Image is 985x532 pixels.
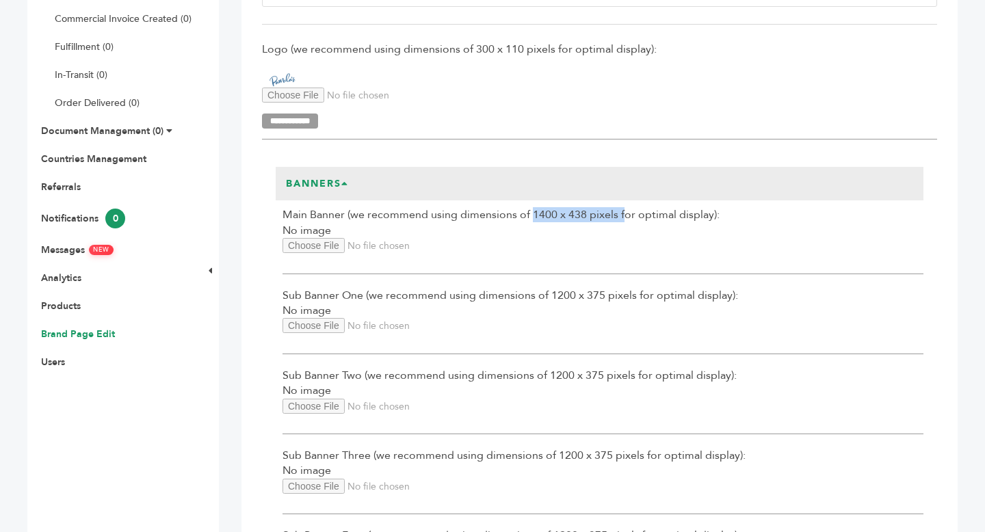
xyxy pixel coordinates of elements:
a: Brand Page Edit [41,328,115,341]
a: Analytics [41,271,81,284]
span: Main Banner (we recommend using dimensions of 1400 x 438 pixels for optimal display): [283,207,923,222]
a: Commercial Invoice Created (0) [55,12,192,25]
a: MessagesNEW [41,243,114,256]
span: Sub Banner Two (we recommend using dimensions of 1200 x 375 pixels for optimal display): [283,368,923,383]
a: Notifications0 [41,212,125,225]
a: Order Delivered (0) [55,96,140,109]
a: Document Management (0) [41,124,163,137]
a: Fulfillment (0) [55,40,114,53]
div: No image [283,448,923,514]
a: Users [41,356,65,369]
span: Sub Banner One (we recommend using dimensions of 1200 x 375 pixels for optimal display): [283,288,923,303]
div: No image [283,207,923,274]
a: Products [41,300,81,312]
img: Pamela's [262,72,303,88]
span: 0 [105,209,125,228]
span: Sub Banner Three (we recommend using dimensions of 1200 x 375 pixels for optimal display): [283,448,923,463]
a: Referrals [41,181,81,194]
span: Logo (we recommend using dimensions of 300 x 110 pixels for optimal display): [262,42,937,57]
div: No image [283,368,923,434]
a: Countries Management [41,152,146,165]
a: In-Transit (0) [55,68,107,81]
span: NEW [89,245,114,255]
h3: Banners [276,167,359,201]
div: No image [283,288,923,354]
